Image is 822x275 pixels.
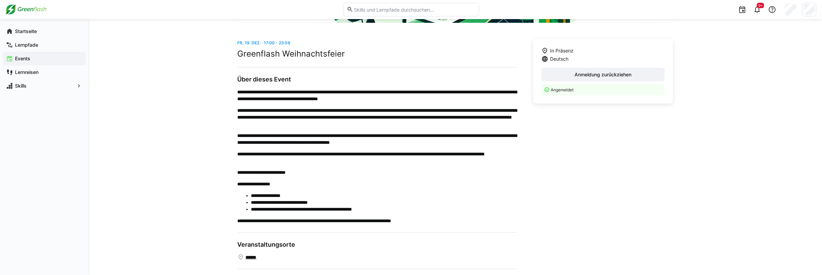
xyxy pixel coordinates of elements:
span: 9+ [758,3,763,7]
h3: Veranstaltungsorte [238,241,517,248]
span: Anmeldung zurückziehen [574,71,633,78]
span: In Präsenz [550,47,574,54]
input: Skills und Lernpfade durchsuchen… [353,6,475,13]
span: Fr, 19. Dez. · 17:00 - 23:59 [238,40,291,45]
button: Anmeldung zurückziehen [542,68,665,81]
span: Deutsch [550,56,569,62]
h3: Über dieses Event [238,76,517,83]
p: Angemeldet [551,87,661,93]
h2: Greenflash Weihnachtsfeier [238,49,517,59]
